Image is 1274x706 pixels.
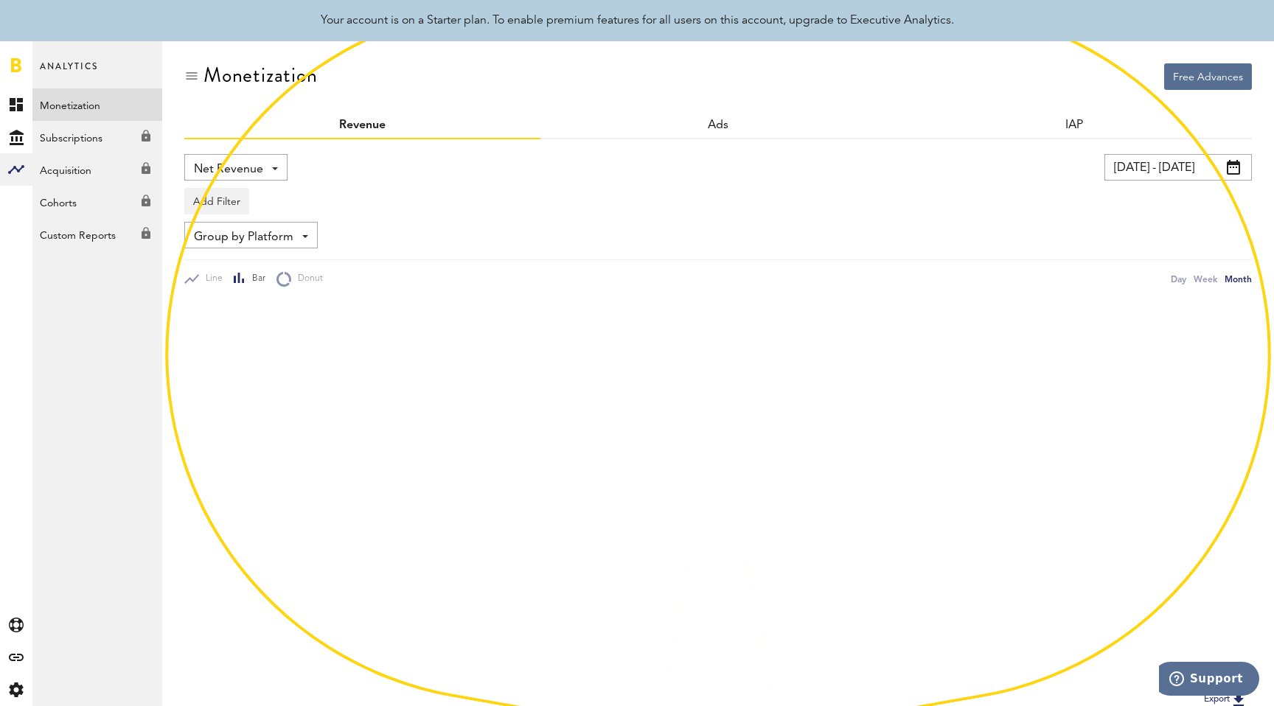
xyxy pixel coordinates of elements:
[1164,63,1252,90] button: Free Advances
[1171,271,1186,287] div: Day
[339,119,386,131] a: Revenue
[1194,271,1217,287] div: Week
[321,12,954,29] div: Your account is on a Starter plan. To enable premium features for all users on this account, upgr...
[1159,662,1259,699] iframe: Opens a widget where you can find more information
[32,186,162,218] a: Cohorts
[32,153,162,186] a: Acquisition
[708,119,728,131] a: Ads
[203,63,318,87] div: Monetization
[32,121,162,153] a: Subscriptions
[199,273,223,285] span: Line
[32,218,162,251] a: Custom Reports
[184,188,249,214] button: Add Filter
[291,273,323,285] span: Donut
[194,225,293,250] span: Group by Platform
[32,88,162,121] a: Monetization
[40,57,98,88] span: Analytics
[1065,119,1083,131] a: IAP
[194,157,263,182] span: Net Revenue
[246,273,265,285] span: Bar
[1225,271,1252,287] div: Month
